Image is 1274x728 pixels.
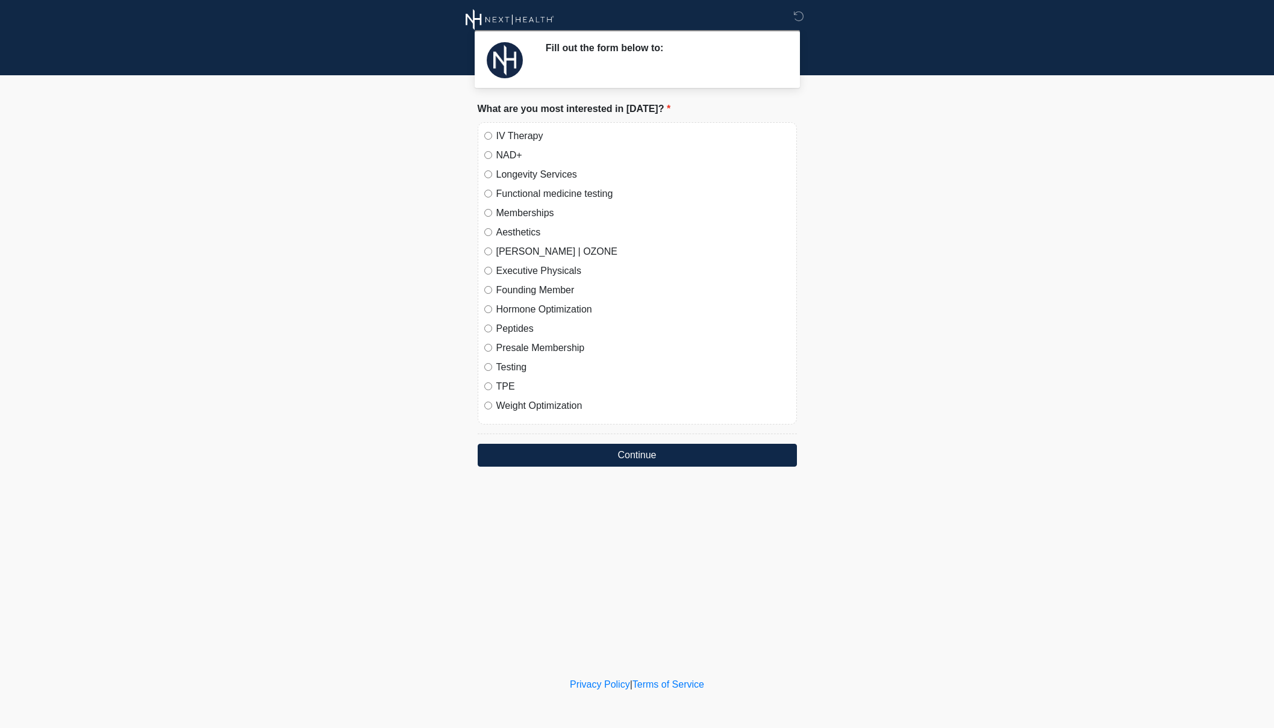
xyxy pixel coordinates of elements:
img: Next Health Wellness Logo [466,9,554,30]
button: Continue [478,444,797,467]
label: NAD+ [496,148,790,163]
input: TPE [484,382,492,390]
label: Executive Physicals [496,264,790,278]
input: Memberships [484,209,492,217]
input: Weight Optimization [484,402,492,409]
input: Hormone Optimization [484,305,492,313]
input: Peptides [484,325,492,332]
label: Memberships [496,206,790,220]
input: IV Therapy [484,132,492,140]
label: Longevity Services [496,167,790,182]
input: Testing [484,363,492,371]
input: Aesthetics [484,228,492,236]
label: Functional medicine testing [496,187,790,201]
img: Agent Avatar [487,42,523,78]
a: Privacy Policy [570,679,630,689]
label: Weight Optimization [496,399,790,413]
input: [PERSON_NAME] | OZONE [484,247,492,255]
label: Peptides [496,322,790,336]
input: Presale Membership [484,344,492,352]
label: What are you most interested in [DATE]? [478,102,671,116]
input: NAD+ [484,151,492,159]
a: | [630,679,632,689]
label: Hormone Optimization [496,302,790,317]
label: IV Therapy [496,129,790,143]
a: Terms of Service [632,679,704,689]
input: Founding Member [484,286,492,294]
label: [PERSON_NAME] | OZONE [496,244,790,259]
label: Founding Member [496,283,790,297]
label: TPE [496,379,790,394]
input: Functional medicine testing [484,190,492,198]
h2: Fill out the form below to: [546,42,779,54]
label: Testing [496,360,790,375]
input: Longevity Services [484,170,492,178]
label: Aesthetics [496,225,790,240]
label: Presale Membership [496,341,790,355]
input: Executive Physicals [484,267,492,275]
